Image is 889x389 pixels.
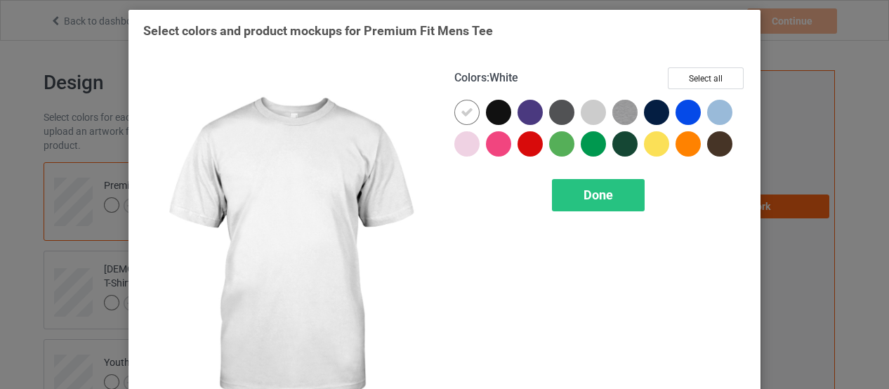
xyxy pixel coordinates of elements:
[143,23,493,38] span: Select colors and product mockups for Premium Fit Mens Tee
[612,100,638,125] img: heather_texture.png
[668,67,744,89] button: Select all
[454,71,487,84] span: Colors
[584,187,613,202] span: Done
[454,71,518,86] h4: :
[489,71,518,84] span: White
